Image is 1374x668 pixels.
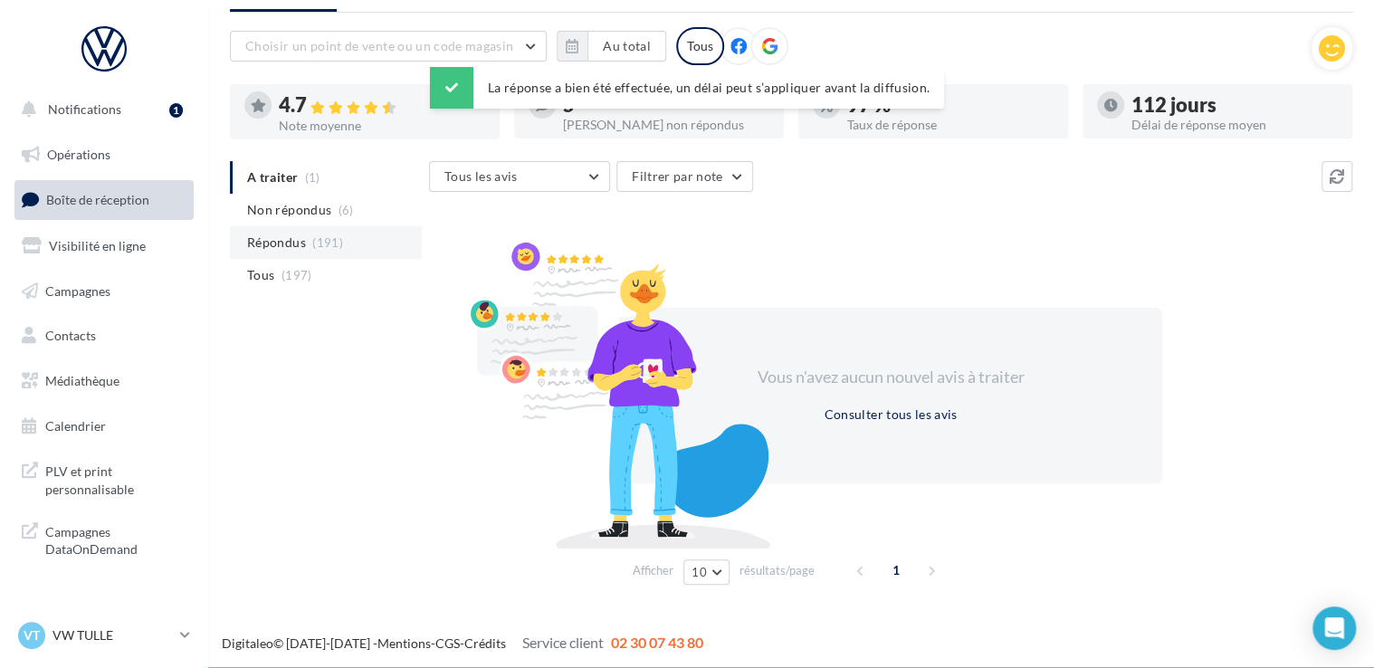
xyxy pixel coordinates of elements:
[11,227,197,265] a: Visibilité en ligne
[45,282,110,298] span: Campagnes
[46,192,149,207] span: Boîte de réception
[24,626,40,644] span: VT
[11,136,197,174] a: Opérations
[47,147,110,162] span: Opérations
[616,161,753,192] button: Filtrer par note
[247,201,331,219] span: Non répondus
[14,618,194,653] a: VT VW TULLE
[45,520,186,558] span: Campagnes DataOnDemand
[430,67,944,109] div: La réponse a bien été effectuée, un délai peut s’appliquer avant la diffusion.
[611,634,703,651] span: 02 30 07 43 80
[222,635,273,651] a: Digitaleo
[245,38,513,53] span: Choisir un point de vente ou un code magasin
[312,235,343,250] span: (191)
[692,565,707,579] span: 10
[683,559,730,585] button: 10
[882,556,911,585] span: 1
[230,31,547,62] button: Choisir un point de vente ou un code magasin
[847,119,1054,131] div: Taux de réponse
[735,366,1046,389] div: Vous n'avez aucun nouvel avis à traiter
[557,31,666,62] button: Au total
[339,203,354,217] span: (6)
[11,317,197,355] a: Contacts
[169,103,183,118] div: 1
[281,268,312,282] span: (197)
[11,272,197,310] a: Campagnes
[563,119,769,131] div: [PERSON_NAME] non répondus
[48,101,121,117] span: Notifications
[11,512,197,566] a: Campagnes DataOnDemand
[816,404,964,425] button: Consulter tous les avis
[1131,95,1338,115] div: 112 jours
[435,635,460,651] a: CGS
[429,161,610,192] button: Tous les avis
[279,119,485,132] div: Note moyenne
[45,418,106,434] span: Calendrier
[49,238,146,253] span: Visibilité en ligne
[279,95,485,116] div: 4.7
[676,27,724,65] div: Tous
[52,626,173,644] p: VW TULLE
[1312,606,1356,650] div: Open Intercom Messenger
[247,234,306,252] span: Répondus
[377,635,431,651] a: Mentions
[11,362,197,400] a: Médiathèque
[11,180,197,219] a: Boîte de réception
[633,562,673,579] span: Afficher
[11,452,197,505] a: PLV et print personnalisable
[587,31,666,62] button: Au total
[45,328,96,343] span: Contacts
[11,91,190,129] button: Notifications 1
[847,95,1054,115] div: 97 %
[11,407,197,445] a: Calendrier
[247,266,274,284] span: Tous
[522,634,604,651] span: Service client
[464,635,506,651] a: Crédits
[222,635,703,651] span: © [DATE]-[DATE] - - -
[1131,119,1338,131] div: Délai de réponse moyen
[45,459,186,498] span: PLV et print personnalisable
[45,373,119,388] span: Médiathèque
[444,168,518,184] span: Tous les avis
[739,562,815,579] span: résultats/page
